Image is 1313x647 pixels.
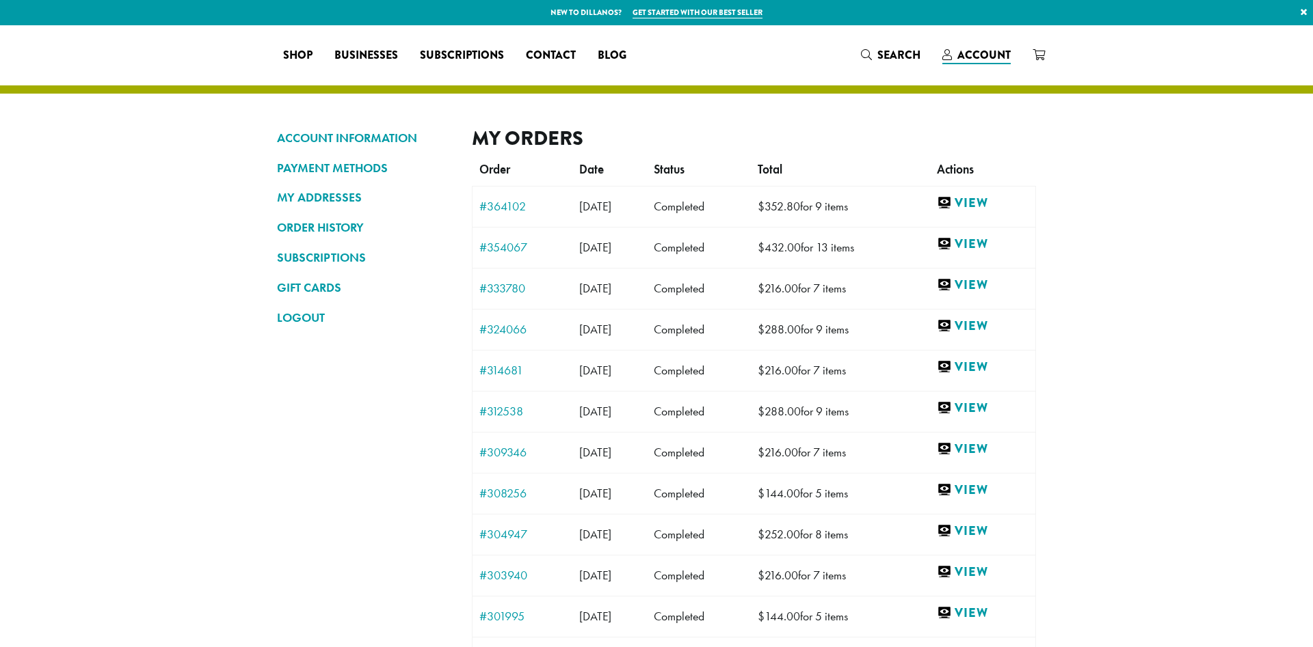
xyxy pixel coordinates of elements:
[758,322,801,337] span: 288.00
[579,322,611,337] span: [DATE]
[751,350,929,391] td: for 7 items
[751,186,929,227] td: for 9 items
[758,281,798,296] span: 216.00
[758,240,801,255] span: 432.00
[758,486,765,501] span: $
[937,318,1029,335] a: View
[277,306,451,329] a: LOGOUT
[277,186,451,209] a: MY ADDRESSES
[758,445,798,460] span: 216.00
[526,47,576,64] span: Contact
[758,568,765,583] span: $
[758,199,800,214] span: 352.80
[751,596,929,637] td: for 5 items
[579,404,611,419] span: [DATE]
[758,363,765,378] span: $
[277,276,451,299] a: GIFT CARDS
[647,227,751,268] td: Completed
[579,281,611,296] span: [DATE]
[598,47,626,64] span: Blog
[850,44,931,66] a: Search
[277,156,451,180] a: PAYMENT METHODS
[758,162,782,177] span: Total
[758,527,765,542] span: $
[937,482,1029,499] a: View
[647,186,751,227] td: Completed
[758,199,765,214] span: $
[937,277,1029,294] a: View
[937,236,1029,253] a: View
[579,568,611,583] span: [DATE]
[479,364,566,376] a: #314681
[479,610,566,622] a: #301995
[647,350,751,391] td: Completed
[758,445,765,460] span: $
[751,309,929,350] td: for 9 items
[758,404,801,419] span: 288.00
[758,322,765,337] span: $
[647,514,751,555] td: Completed
[758,281,765,296] span: $
[751,432,929,473] td: for 7 items
[647,432,751,473] td: Completed
[479,446,566,458] a: #309346
[420,47,504,64] span: Subscriptions
[758,404,765,419] span: $
[937,605,1029,622] a: View
[579,363,611,378] span: [DATE]
[751,514,929,555] td: for 8 items
[751,227,929,268] td: for 13 items
[479,405,566,417] a: #312538
[579,445,611,460] span: [DATE]
[751,473,929,514] td: for 5 items
[758,486,800,501] span: 144.00
[579,199,611,214] span: [DATE]
[277,216,451,239] a: ORDER HISTORY
[579,609,611,624] span: [DATE]
[647,268,751,309] td: Completed
[579,240,611,255] span: [DATE]
[579,162,604,177] span: Date
[479,282,566,294] a: #333780
[277,246,451,269] a: SUBSCRIPTIONS
[751,555,929,596] td: for 7 items
[479,162,510,177] span: Order
[937,195,1029,212] a: View
[758,609,800,624] span: 144.00
[334,47,398,64] span: Businesses
[937,162,974,177] span: Actions
[758,568,798,583] span: 216.00
[479,323,566,335] a: #324066
[647,391,751,432] td: Completed
[937,359,1029,376] a: View
[758,240,765,255] span: $
[647,596,751,637] td: Completed
[633,7,762,18] a: Get started with our best seller
[479,569,566,581] a: #303940
[937,564,1029,581] a: View
[647,555,751,596] td: Completed
[751,268,929,309] td: for 7 items
[751,391,929,432] td: for 9 items
[758,363,798,378] span: 216.00
[937,441,1029,458] a: View
[647,473,751,514] td: Completed
[479,200,566,212] a: #364102
[272,44,323,66] a: Shop
[937,523,1029,540] a: View
[957,47,1011,63] span: Account
[479,487,566,499] a: #308256
[758,527,800,542] span: 252.00
[758,609,765,624] span: $
[479,241,566,253] a: #354067
[479,528,566,540] a: #304947
[937,400,1029,417] a: View
[472,126,1036,150] h2: My Orders
[647,309,751,350] td: Completed
[277,126,451,150] a: ACCOUNT INFORMATION
[877,47,920,63] span: Search
[579,527,611,542] span: [DATE]
[579,486,611,501] span: [DATE]
[283,47,313,64] span: Shop
[654,162,685,177] span: Status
